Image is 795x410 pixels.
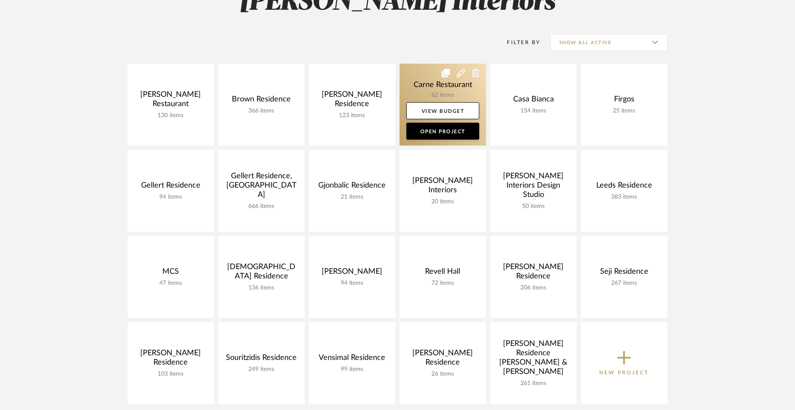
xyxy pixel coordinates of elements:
div: Gjonbalic Residence [316,181,389,194]
div: 25 items [588,107,661,115]
div: Gellert Residence [134,181,207,194]
div: Revell Hall [406,267,479,280]
div: [PERSON_NAME] [316,267,389,280]
div: Vensimal Residence [316,353,389,366]
div: 94 items [316,280,389,287]
div: MCS [134,267,207,280]
div: Leeds Residence [588,181,661,194]
div: 154 items [497,107,570,115]
div: 267 items [588,280,661,287]
div: [PERSON_NAME] Residence [406,348,479,371]
div: 130 items [134,112,207,119]
div: 26 items [406,371,479,378]
div: 136 items [225,284,298,292]
div: 99 items [316,366,389,373]
div: Seji Residence [588,267,661,280]
div: Brown Residence [225,95,298,107]
div: 261 items [497,380,570,387]
div: 666 items [225,203,298,210]
button: New Project [581,322,667,404]
a: View Budget [406,102,479,119]
div: Casa Bianca [497,95,570,107]
div: [PERSON_NAME] Residence [497,262,570,284]
div: 366 items [225,107,298,115]
div: 383 items [588,194,661,201]
div: 47 items [134,280,207,287]
div: [PERSON_NAME] Residence [316,90,389,112]
div: 72 items [406,280,479,287]
div: 206 items [497,284,570,292]
p: New Project [600,368,649,377]
div: 20 items [406,198,479,205]
div: Filter By [496,38,541,47]
div: Souritzidis Residence [225,353,298,366]
div: [PERSON_NAME] Restaurant [134,90,207,112]
div: 103 items [134,371,207,378]
div: 94 items [134,194,207,201]
div: 249 items [225,366,298,373]
div: 21 items [316,194,389,201]
div: 50 items [497,203,570,210]
a: Open Project [406,123,479,140]
div: [PERSON_NAME] Residence [134,348,207,371]
div: [PERSON_NAME] Interiors Design Studio [497,171,570,203]
div: [DEMOGRAPHIC_DATA] Residence [225,262,298,284]
div: [PERSON_NAME] Residence [PERSON_NAME] & [PERSON_NAME] [497,339,570,380]
div: 123 items [316,112,389,119]
div: [PERSON_NAME] Interiors [406,176,479,198]
div: Firgos [588,95,661,107]
div: Gellert Residence, [GEOGRAPHIC_DATA] [225,171,298,203]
